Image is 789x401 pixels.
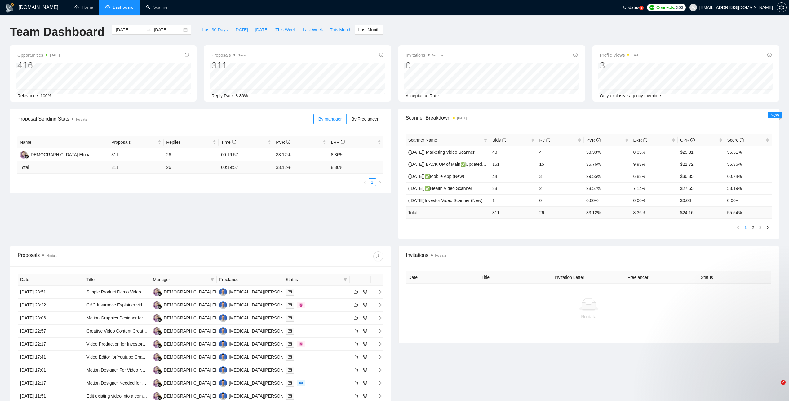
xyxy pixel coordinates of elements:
[676,4,683,11] span: 303
[678,182,725,194] td: $27.65
[276,140,290,145] span: PVR
[690,138,695,142] span: info-circle
[757,224,764,231] a: 3
[770,112,779,117] span: New
[363,342,367,346] span: dislike
[154,26,182,33] input: End date
[777,5,786,10] span: setting
[725,206,772,218] td: 55.54 %
[86,368,225,372] a: Motion Designer For Video Name Straps (Lower Thirds) - Ongoing Work
[164,161,219,174] td: 26
[432,54,443,57] span: No data
[219,288,227,296] img: NS
[352,366,360,374] button: like
[166,139,211,146] span: Replies
[219,393,299,398] a: NS[MEDICAL_DATA][PERSON_NAME]
[363,315,367,320] span: dislike
[288,342,292,346] span: mail
[153,341,224,346] a: E[DEMOGRAPHIC_DATA] Efrina
[219,328,299,333] a: NS[MEDICAL_DATA][PERSON_NAME]
[229,289,299,295] div: [MEDICAL_DATA][PERSON_NAME]
[379,53,383,57] span: info-circle
[86,315,185,320] a: Motion Graphics Designer for Custom Lower Thirds
[162,289,224,295] div: [DEMOGRAPHIC_DATA] Efrina
[631,158,678,170] td: 9.93%
[631,182,678,194] td: 7.14%
[596,138,601,142] span: info-circle
[86,355,151,359] a: Video Editor for Youtube Channel
[47,254,57,258] span: No data
[288,290,292,294] span: mail
[373,251,383,261] button: download
[229,354,299,360] div: [MEDICAL_DATA][PERSON_NAME]
[162,315,224,321] div: [DEMOGRAPHIC_DATA] Efrina
[24,154,29,159] img: gigradar-bm.png
[537,158,584,170] td: 15
[363,355,367,359] span: dislike
[623,5,639,10] span: Updates
[490,194,537,206] td: 1
[678,194,725,206] td: $0.00
[344,278,347,281] span: filter
[639,6,644,10] a: 5
[678,158,725,170] td: $21.72
[725,146,772,158] td: 55.51%
[352,353,360,361] button: like
[17,59,60,71] div: 416
[537,146,584,158] td: 4
[162,341,224,347] div: [DEMOGRAPHIC_DATA] Efrina
[105,5,110,9] span: dashboard
[361,392,369,400] button: dislike
[10,25,104,39] h1: Team Dashboard
[352,314,360,322] button: like
[288,381,292,385] span: mail
[318,117,342,121] span: By manager
[777,5,787,10] a: setting
[406,93,439,98] span: Acceptance Rate
[229,380,299,386] div: [MEDICAL_DATA][PERSON_NAME]
[232,140,236,144] span: info-circle
[750,224,756,231] a: 2
[354,328,358,333] span: like
[229,393,299,399] div: [MEDICAL_DATA][PERSON_NAME]
[363,289,367,294] span: dislike
[361,327,369,335] button: dislike
[17,51,60,59] span: Opportunities
[584,170,631,182] td: 29.55%
[236,93,248,98] span: 8.36%
[153,353,161,361] img: E
[17,93,38,98] span: Relevance
[328,148,383,161] td: 8.36%
[157,383,162,387] img: gigradar-bm.png
[40,93,51,98] span: 100%
[552,271,625,284] th: Invitation Letter
[355,25,383,35] button: Last Month
[20,152,91,157] a: E[DEMOGRAPHIC_DATA] Efrina
[734,224,742,231] li: Previous Page
[219,380,299,385] a: NS[MEDICAL_DATA][PERSON_NAME]
[641,7,642,9] text: 5
[766,226,770,229] span: right
[162,393,224,399] div: [DEMOGRAPHIC_DATA] Efrina
[153,379,161,387] img: E
[584,146,631,158] td: 33.33%
[328,161,383,174] td: 8.36 %
[162,328,224,334] div: [DEMOGRAPHIC_DATA] Efrina
[109,161,164,174] td: 311
[86,302,148,307] a: C&C Insurance Explainer video.
[219,314,227,322] img: NS
[742,224,749,231] a: 1
[408,198,483,203] a: ([DATE])Investor Video Scanner (New)
[229,315,299,321] div: [MEDICAL_DATA][PERSON_NAME]
[740,138,744,142] span: info-circle
[490,206,537,218] td: 311
[363,381,367,386] span: dislike
[17,115,313,123] span: Proposal Sending Stats
[234,26,248,33] span: [DATE]
[219,301,227,309] img: NS
[164,136,219,148] th: Replies
[20,151,28,159] img: E
[229,302,299,308] div: [MEDICAL_DATA][PERSON_NAME]
[631,206,678,218] td: 8.36 %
